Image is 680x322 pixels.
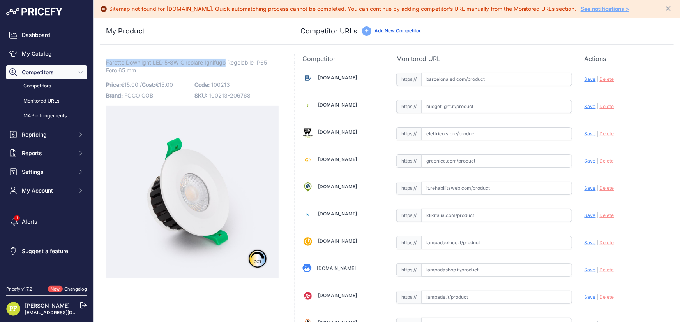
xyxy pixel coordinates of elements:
[6,28,87,276] nav: Sidebar
[597,185,599,191] span: |
[585,212,596,218] span: Save
[6,109,87,123] a: MAP infringements
[600,103,614,109] span: Delete
[396,263,421,276] span: https://
[597,267,599,273] span: |
[22,149,73,157] span: Reports
[6,215,87,229] a: Alerts
[195,81,210,88] span: Code:
[318,156,357,162] a: [DOMAIN_NAME]
[581,5,629,12] a: See notifications >
[597,131,599,136] span: |
[109,5,576,13] div: Sitemap not found for [DOMAIN_NAME]. Quick automatching process cannot be completed. You can cont...
[396,54,572,63] p: Monitored URL
[585,185,596,191] span: Save
[421,263,572,276] input: lampadashop.it/product
[106,92,123,99] span: Brand:
[124,81,138,88] span: 15.00
[585,240,596,245] span: Save
[421,73,572,86] input: barcelonaled.com/product
[6,65,87,79] button: Competitors
[106,79,190,90] p: €
[25,302,70,309] a: [PERSON_NAME]
[396,100,421,113] span: https://
[6,184,87,198] button: My Account
[600,158,614,164] span: Delete
[25,310,106,315] a: [EMAIL_ADDRESS][DOMAIN_NAME]
[106,81,121,88] span: Price:
[600,212,614,218] span: Delete
[195,92,208,99] span: SKU:
[318,75,357,80] a: [DOMAIN_NAME]
[597,103,599,109] span: |
[600,76,614,82] span: Delete
[212,81,230,88] span: 100213
[585,103,596,109] span: Save
[6,8,62,16] img: Pricefy Logo
[22,68,73,76] span: Competitors
[396,73,421,86] span: https://
[22,168,73,176] span: Settings
[597,240,599,245] span: |
[421,236,572,249] input: lampadaeluce.it/product
[6,28,87,42] a: Dashboard
[302,54,384,63] p: Competitor
[6,128,87,142] button: Repricing
[6,94,87,108] a: Monitored URLs
[396,154,421,168] span: https://
[318,292,357,298] a: [DOMAIN_NAME]
[318,129,357,135] a: [DOMAIN_NAME]
[396,209,421,222] span: https://
[106,26,279,37] h3: My Product
[421,127,572,140] input: elettrico.store/product
[159,81,173,88] span: 15.00
[64,286,87,292] a: Changelog
[585,76,596,82] span: Save
[6,146,87,160] button: Reports
[6,244,87,258] a: Suggest a feature
[421,290,572,304] input: lampade.it/product
[106,58,267,75] span: Faretto Downlight LED 5-8W Circolare Ignifugo Regolabile IP65 Foro 65 mm
[600,294,614,300] span: Delete
[396,182,421,195] span: https://
[585,158,596,164] span: Save
[585,54,666,63] p: Actions
[6,79,87,93] a: Competitors
[585,267,596,273] span: Save
[374,28,421,33] a: Add New Competitor
[22,131,73,138] span: Repricing
[421,209,572,222] input: klikitalia.com/product
[124,92,153,99] span: FOCO COB
[597,294,599,300] span: |
[6,286,32,292] div: Pricefy v1.7.2
[396,236,421,249] span: https://
[318,102,357,108] a: [DOMAIN_NAME]
[600,131,614,136] span: Delete
[421,154,572,168] input: greenice.com/product
[396,290,421,304] span: https://
[421,182,572,195] input: it.rehabilitaweb.com/product
[318,184,357,189] a: [DOMAIN_NAME]
[597,76,599,82] span: |
[396,127,421,140] span: https://
[597,212,599,218] span: |
[300,26,357,37] h3: Competitor URLs
[664,3,674,12] button: Close
[317,265,356,271] a: [DOMAIN_NAME]
[6,47,87,61] a: My Catalog
[140,81,173,88] span: / €
[318,238,357,244] a: [DOMAIN_NAME]
[600,267,614,273] span: Delete
[585,131,596,136] span: Save
[421,100,572,113] input: budgetlight.it/product
[142,81,155,88] span: Cost:
[600,185,614,191] span: Delete
[600,240,614,245] span: Delete
[318,211,357,217] a: [DOMAIN_NAME]
[585,294,596,300] span: Save
[6,165,87,179] button: Settings
[22,187,73,194] span: My Account
[209,92,251,99] span: 100213-206768
[48,286,63,292] span: New
[597,158,599,164] span: |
